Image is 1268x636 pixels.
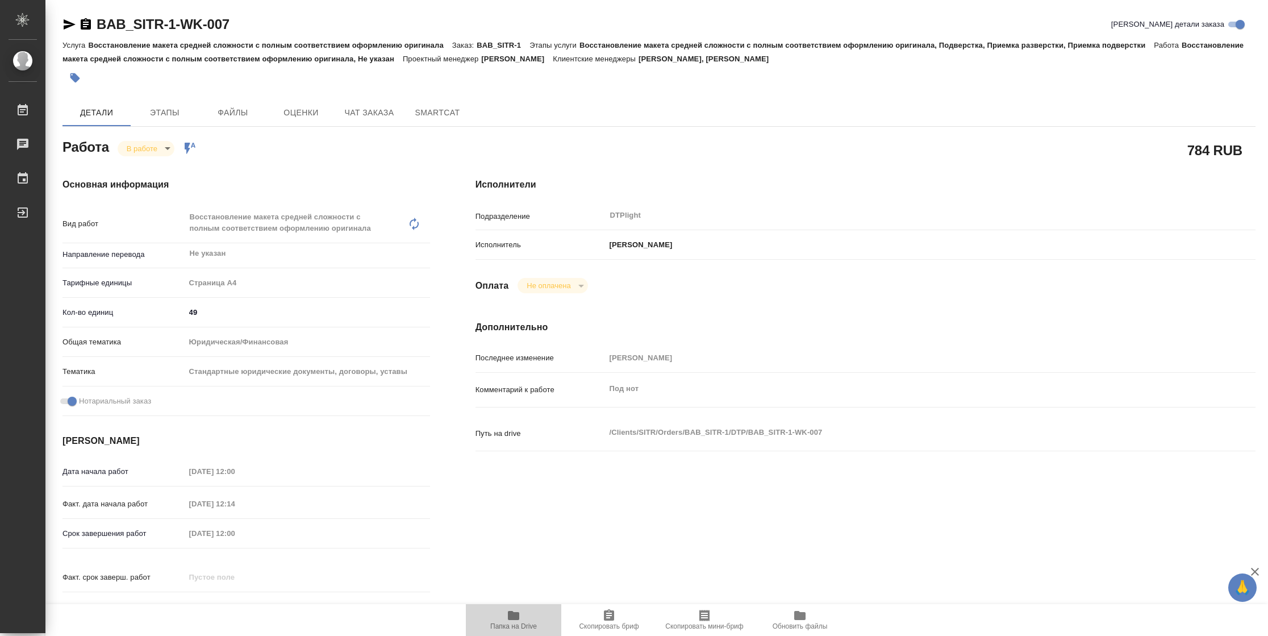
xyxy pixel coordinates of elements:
[62,249,185,260] p: Направление перевода
[475,321,1256,334] h4: Дополнительно
[466,604,561,636] button: Папка на Drive
[185,598,285,615] input: ✎ Введи что-нибудь
[1154,41,1182,49] p: Работа
[1111,19,1224,30] span: [PERSON_NAME] детали заказа
[185,332,430,352] div: Юридическая/Финансовая
[88,41,452,49] p: Восстановление макета средней сложности с полным соответствием оформлению оригинала
[606,239,673,251] p: [PERSON_NAME]
[69,106,124,120] span: Детали
[477,41,529,49] p: BAB_SITR-1
[185,569,285,585] input: Пустое поле
[481,55,553,63] p: [PERSON_NAME]
[475,178,1256,192] h4: Исполнители
[606,379,1191,398] textarea: Под нот
[475,279,509,293] h4: Оплата
[62,528,185,539] p: Срок завершения работ
[62,336,185,348] p: Общая тематика
[62,18,76,31] button: Скопировать ссылку для ЯМессенджера
[529,41,579,49] p: Этапы услуги
[185,273,430,293] div: Страница А4
[475,428,606,439] p: Путь на drive
[118,141,174,156] div: В работе
[79,18,93,31] button: Скопировать ссылку
[185,362,430,381] div: Стандартные юридические документы, договоры, уставы
[206,106,260,120] span: Файлы
[606,350,1191,366] input: Пустое поле
[475,211,606,222] p: Подразделение
[1187,140,1242,160] h2: 784 RUB
[62,218,185,230] p: Вид работ
[410,106,465,120] span: SmartCat
[185,525,285,542] input: Пустое поле
[274,106,328,120] span: Оценки
[62,307,185,318] p: Кол-во единиц
[1233,576,1252,600] span: 🙏
[137,106,192,120] span: Этапы
[62,178,430,192] h4: Основная информация
[561,604,657,636] button: Скопировать бриф
[752,604,848,636] button: Обновить файлы
[123,144,161,153] button: В работе
[490,622,537,630] span: Папка на Drive
[475,384,606,396] p: Комментарий к работе
[62,65,87,90] button: Добавить тэг
[452,41,477,49] p: Заказ:
[62,41,88,49] p: Услуга
[185,304,430,321] input: ✎ Введи что-нибудь
[518,278,587,293] div: В работе
[185,496,285,512] input: Пустое поле
[62,466,185,477] p: Дата начала работ
[403,55,481,63] p: Проектный менеджер
[773,622,828,630] span: Обновить файлы
[606,423,1191,442] textarea: /Clients/SITR/Orders/BAB_SITR-1/DTP/BAB_SITR-1-WK-007
[342,106,397,120] span: Чат заказа
[62,498,185,510] p: Факт. дата начала работ
[553,55,639,63] p: Клиентские менеджеры
[657,604,752,636] button: Скопировать мини-бриф
[579,622,639,630] span: Скопировать бриф
[185,463,285,480] input: Пустое поле
[62,572,185,583] p: Факт. срок заверш. работ
[665,622,743,630] span: Скопировать мини-бриф
[475,352,606,364] p: Последнее изменение
[523,281,574,290] button: Не оплачена
[62,277,185,289] p: Тарифные единицы
[79,396,151,407] span: Нотариальный заказ
[62,434,430,448] h4: [PERSON_NAME]
[1228,573,1257,602] button: 🙏
[62,136,109,156] h2: Работа
[62,601,185,613] p: Срок завершения услуги
[62,366,185,377] p: Тематика
[579,41,1154,49] p: Восстановление макета средней сложности с полным соответствием оформлению оригинала, Подверстка, ...
[97,16,230,32] a: BAB_SITR-1-WK-007
[639,55,777,63] p: [PERSON_NAME], [PERSON_NAME]
[475,239,606,251] p: Исполнитель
